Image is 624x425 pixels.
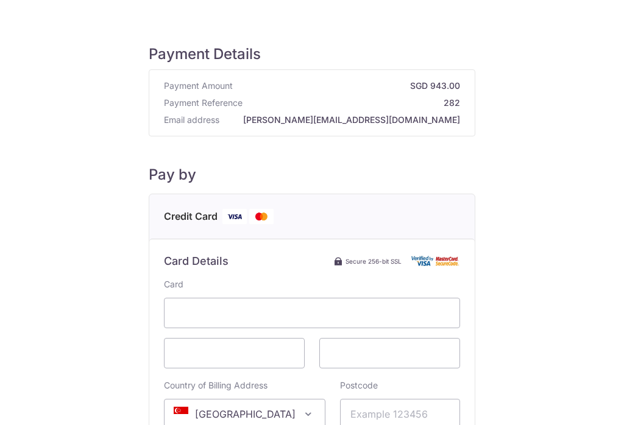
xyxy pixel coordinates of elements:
h6: Card Details [164,254,229,269]
strong: [PERSON_NAME][EMAIL_ADDRESS][DOMAIN_NAME] [224,114,460,126]
strong: SGD 943.00 [238,80,460,92]
h5: Pay by [149,166,475,184]
span: Secure 256-bit SSL [346,256,402,266]
img: Visa [222,209,247,224]
img: Card secure [411,256,460,266]
iframe: Secure card expiration date input frame [174,346,294,360]
span: Payment Reference [164,97,243,109]
label: Card [164,278,183,290]
iframe: Secure card number input frame [174,306,450,320]
h5: Payment Details [149,45,475,63]
strong: 282 [247,97,460,109]
span: Payment Amount [164,80,233,92]
label: Country of Billing Address [164,379,268,392]
span: Email address [164,114,219,126]
img: Mastercard [249,209,274,224]
span: Credit Card [164,209,218,224]
iframe: Secure card security code input frame [330,346,450,360]
label: Postcode [340,379,378,392]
